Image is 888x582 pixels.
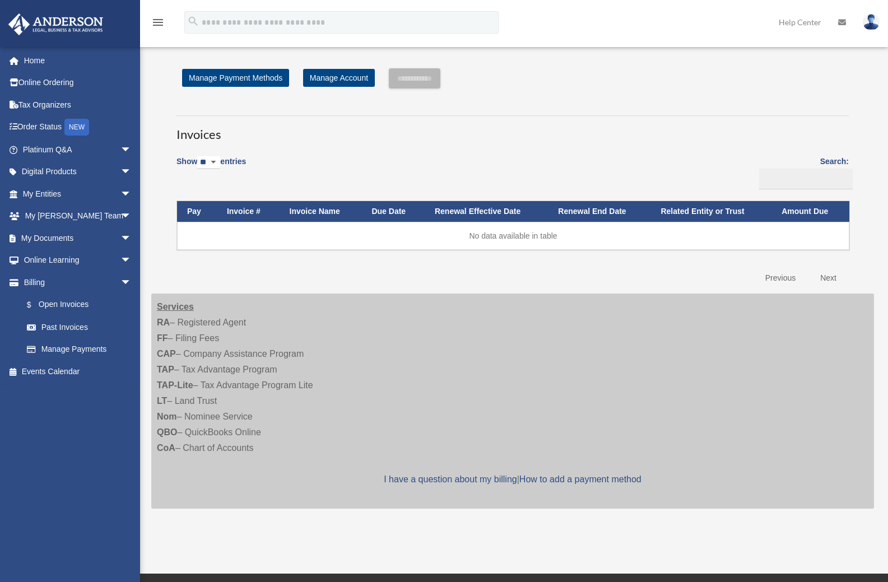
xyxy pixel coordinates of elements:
th: Renewal End Date: activate to sort column ascending [548,201,650,222]
strong: TAP [157,365,174,374]
span: arrow_drop_down [120,227,143,250]
th: Renewal Effective Date: activate to sort column ascending [425,201,548,222]
input: Search: [759,169,853,190]
a: How to add a payment method [519,474,641,484]
label: Search: [755,155,849,189]
th: Invoice Name: activate to sort column ascending [280,201,362,222]
strong: FF [157,333,168,343]
a: Platinum Q&Aarrow_drop_down [8,138,148,161]
strong: Services [157,302,194,311]
a: Order StatusNEW [8,116,148,139]
a: menu [151,20,165,29]
i: menu [151,16,165,29]
select: Showentries [197,156,220,169]
img: Anderson Advisors Platinum Portal [5,13,106,35]
th: Amount Due: activate to sort column ascending [771,201,849,222]
a: Online Ordering [8,72,148,94]
a: Events Calendar [8,360,148,383]
th: Due Date: activate to sort column ascending [361,201,425,222]
img: User Pic [863,14,880,30]
a: Past Invoices [16,316,143,338]
span: arrow_drop_down [120,249,143,272]
a: Digital Productsarrow_drop_down [8,161,148,183]
a: Next [812,267,845,290]
span: arrow_drop_down [120,161,143,184]
div: NEW [64,119,89,136]
h3: Invoices [176,115,849,143]
a: $Open Invoices [16,294,137,316]
a: My [PERSON_NAME] Teamarrow_drop_down [8,205,148,227]
a: Manage Account [303,69,375,87]
a: Manage Payment Methods [182,69,289,87]
a: Home [8,49,148,72]
strong: Nom [157,412,177,421]
p: | [157,472,868,487]
strong: QBO [157,427,177,437]
span: arrow_drop_down [120,138,143,161]
a: Online Learningarrow_drop_down [8,249,148,272]
span: $ [33,298,39,312]
strong: CAP [157,349,176,358]
strong: CoA [157,443,175,453]
a: My Entitiesarrow_drop_down [8,183,148,205]
a: Manage Payments [16,338,143,361]
strong: RA [157,318,170,327]
strong: LT [157,396,167,406]
td: No data available in table [177,222,849,250]
th: Invoice #: activate to sort column ascending [217,201,280,222]
a: I have a question about my billing [384,474,517,484]
label: Show entries [176,155,246,180]
th: Related Entity or Trust: activate to sort column ascending [650,201,771,222]
a: Previous [757,267,804,290]
span: arrow_drop_down [120,183,143,206]
strong: TAP-Lite [157,380,193,390]
span: arrow_drop_down [120,271,143,294]
th: Pay: activate to sort column descending [177,201,217,222]
a: Billingarrow_drop_down [8,271,143,294]
i: search [187,15,199,27]
div: – Registered Agent – Filing Fees – Company Assistance Program – Tax Advantage Program – Tax Advan... [151,294,874,509]
a: Tax Organizers [8,94,148,116]
span: arrow_drop_down [120,205,143,228]
a: My Documentsarrow_drop_down [8,227,148,249]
